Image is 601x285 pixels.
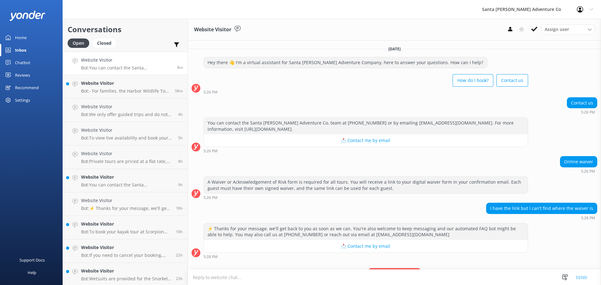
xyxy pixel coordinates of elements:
span: Assign user [545,26,569,33]
h4: Website Visitor [81,127,173,134]
strong: 5:26 PM [203,196,218,200]
p: Bot: Private tours are priced at a flat rate, not a per person rate, up to the maximum group size... [81,159,173,164]
a: Website VisitorBot:To view live availability and book your Santa [PERSON_NAME] Adventure tour, cl... [63,122,187,145]
a: Website VisitorBot:- For families, the Harbor Wildlife Tour is recommended. It's a relaxed, one-h... [63,75,187,99]
p: Bot: To book your kayak tour at Scorpion Anchorage, you can view live availability and make your ... [81,229,171,235]
a: Website VisitorBot:You can contact the Santa [PERSON_NAME] Adventure Co. team at [PHONE_NUMBER], ... [63,169,187,192]
h2: Conversations [68,23,183,35]
a: Website VisitorBot:We only offer guided trips and do not rent equipment. For specific details abo... [63,99,187,122]
button: 📩 Contact me by email [204,240,528,252]
a: Website VisitorBot:⚡ Thanks for your message, we'll get back to you as soon as we can. You're als... [63,192,187,216]
div: A Waiver or Acknowledgement of Risk form is required for all tours. You will receive a link to yo... [204,177,528,193]
div: Support Docs [19,254,45,266]
h4: Website Visitor [81,221,171,227]
p: Bot: ⚡ Thanks for your message, we'll get back to you as soon as we can. You're also welcome to k... [81,206,171,211]
span: Aug 27 2025 06:57pm (UTC -07:00) America/Tijuana [176,252,183,258]
span: Aug 27 2025 05:55pm (UTC -07:00) America/Tijuana [176,276,183,281]
div: ⚡ Thanks for your message, we'll get back to you as soon as we can. You're also welcome to keep m... [204,223,528,240]
strong: 5:26 PM [203,149,218,153]
div: Open [68,38,89,48]
strong: 5:28 PM [203,255,218,259]
h4: Website Visitor [81,57,172,64]
div: Aug 28 2025 05:28pm (UTC -07:00) America/Tijuana [203,254,528,259]
p: Bot: - For families, the Harbor Wildlife Tour is recommended. It's a relaxed, one-hour paddle aro... [81,88,170,94]
strong: 5:26 PM [203,90,218,94]
span: Aug 27 2025 10:40pm (UTC -07:00) America/Tijuana [176,229,183,234]
div: Reviews [15,69,30,81]
h3: Website Visitor [194,26,231,34]
h4: Website Visitor [81,150,173,157]
p: Bot: You can contact the Santa [PERSON_NAME] Adventure Co. team at [PHONE_NUMBER] or by emailing ... [81,65,172,71]
span: Aug 28 2025 05:26pm (UTC -07:00) America/Tijuana [177,65,183,70]
img: yonder-white-logo.png [9,11,45,21]
div: Hey there 👋 I'm a virtual assistant for Santa [PERSON_NAME] Adventure Company, here to answer you... [204,57,487,68]
h4: Website Visitor [81,197,171,204]
button: 📩 Contact me by email [204,134,528,147]
div: Home [15,31,27,44]
a: Website VisitorBot:You can contact the Santa [PERSON_NAME] Adventure Co. team at [PHONE_NUMBER] o... [63,52,187,75]
div: Aug 28 2025 05:26pm (UTC -07:00) America/Tijuana [203,195,528,200]
div: Aug 28 2025 05:26pm (UTC -07:00) America/Tijuana [567,110,597,114]
span: Aug 28 2025 08:09am (UTC -07:00) America/Tijuana [178,182,183,187]
div: Assign User [542,24,595,34]
button: How do I book? [453,74,493,87]
a: Website VisitorBot:To book your kayak tour at Scorpion Anchorage, you can view live availability ... [63,216,187,239]
div: Closed [92,38,116,48]
p: Bot: Wetsuits are provided for the Snorkel & Kayak Tour, so you do not need to bring your own. [81,276,171,282]
div: Aug 28 2025 05:26pm (UTC -07:00) America/Tijuana [560,169,597,173]
h4: Website Visitor [81,267,171,274]
span: Aug 28 2025 04:36pm (UTC -07:00) America/Tijuana [175,88,183,94]
h4: Website Visitor [81,103,173,110]
strong: 5:26 PM [581,110,595,114]
a: Website VisitorBot:Private tours are priced at a flat rate, not a per person rate, up to the maxi... [63,145,187,169]
div: I have the link but I can’t find where the waiver is [486,203,597,214]
p: Bot: To view live availability and book your Santa [PERSON_NAME] Adventure tour, click [URL][DOMA... [81,135,173,141]
span: Aug 28 2025 09:18am (UTC -07:00) America/Tijuana [178,159,183,164]
span: Aug 28 2025 12:24pm (UTC -07:00) America/Tijuana [178,135,183,140]
p: Bot: You can contact the Santa [PERSON_NAME] Adventure Co. team at [PHONE_NUMBER], or by emailing... [81,182,173,188]
div: You can contact the Santa [PERSON_NAME] Adventure Co. team at [PHONE_NUMBER] or by emailing [EMAI... [204,118,528,134]
span: Aug 28 2025 01:31pm (UTC -07:00) America/Tijuana [178,112,183,117]
div: Help [28,266,36,279]
div: Chatbot [15,56,30,69]
h4: Website Visitor [81,244,171,251]
div: Aug 28 2025 05:28pm (UTC -07:00) America/Tijuana [486,216,597,220]
div: Aug 28 2025 05:26pm (UTC -07:00) America/Tijuana [203,90,528,94]
strong: 5:28 PM [581,216,595,220]
div: Contact us [567,98,597,108]
span: Team member online [368,268,421,276]
span: Aug 27 2025 11:02pm (UTC -07:00) America/Tijuana [176,206,183,211]
div: Aug 28 2025 05:26pm (UTC -07:00) America/Tijuana [203,149,528,153]
button: Contact us [496,74,528,87]
a: Open [68,39,92,46]
span: [DATE] [385,46,404,52]
div: Settings [15,94,30,106]
a: Website VisitorBot:If you need to cancel your booking, please contact the Santa [PERSON_NAME] Adv... [63,239,187,263]
a: Closed [92,39,119,46]
h4: Website Visitor [81,80,170,87]
div: Inbox [15,44,27,56]
strong: 5:26 PM [581,170,595,173]
h4: Website Visitor [81,174,173,181]
div: Recommend [15,81,39,94]
p: Bot: We only offer guided trips and do not rent equipment. For specific details about what is inc... [81,112,173,117]
div: Online waiver [560,156,597,167]
p: Bot: If you need to cancel your booking, please contact the Santa [PERSON_NAME] Adventure Co. tea... [81,252,171,258]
